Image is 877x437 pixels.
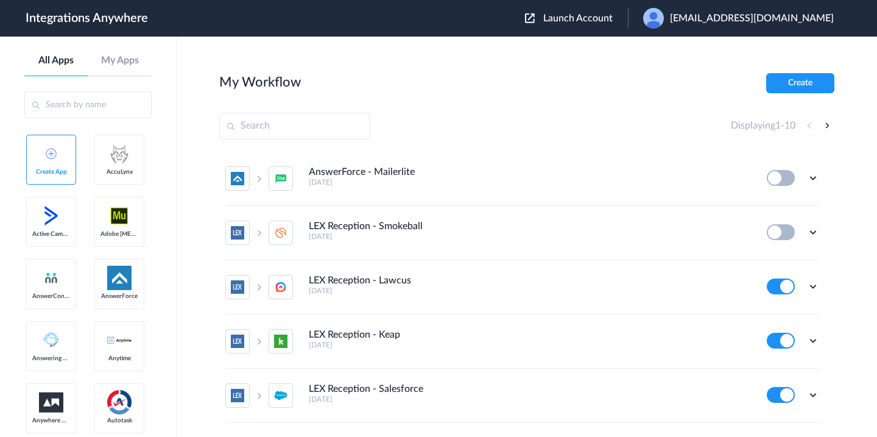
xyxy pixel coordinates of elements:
[100,355,138,362] span: Anytime
[24,55,88,66] a: All Apps
[670,13,834,24] span: [EMAIL_ADDRESS][DOMAIN_NAME]
[219,113,370,140] input: Search
[107,204,132,228] img: adobe-muse-logo.svg
[32,293,70,300] span: AnswerConnect
[100,168,138,176] span: AccuLynx
[309,329,400,341] h4: LEX Reception - Keap
[775,121,781,130] span: 1
[784,121,795,130] span: 10
[100,293,138,300] span: AnswerForce
[731,120,795,132] h4: Displaying -
[525,13,628,24] button: Launch Account
[39,204,63,228] img: active-campaign-logo.svg
[32,417,70,424] span: Anywhere Works
[309,232,750,241] h5: [DATE]
[100,230,138,238] span: Adobe [MEDICAL_DATA]
[46,148,57,159] img: add-icon.svg
[88,55,152,66] a: My Apps
[32,168,70,176] span: Create App
[32,230,70,238] span: Active Campaign
[309,178,750,187] h5: [DATE]
[309,395,750,403] h5: [DATE]
[107,336,132,344] img: anytime-calendar-logo.svg
[39,393,63,413] img: aww.png
[107,141,132,166] img: acculynx-logo.svg
[26,11,148,26] h1: Integrations Anywhere
[309,166,415,178] h4: AnswerForce - Mailerlite
[543,13,613,23] span: Launch Account
[309,275,411,286] h4: LEX Reception - Lawcus
[39,328,63,352] img: Answering_service.png
[107,266,132,290] img: af-app-logo.svg
[219,74,301,90] h2: My Workflow
[32,355,70,362] span: Answering Service
[766,73,834,93] button: Create
[24,91,152,118] input: Search by name
[309,383,423,395] h4: LEX Reception - Salesforce
[309,341,750,349] h5: [DATE]
[309,286,750,295] h5: [DATE]
[100,417,138,424] span: Autotask
[44,271,58,285] img: answerconnect-logo.svg
[525,13,535,23] img: launch-acct-icon.svg
[107,390,132,414] img: autotask.png
[309,221,423,232] h4: LEX Reception - Smokeball
[643,8,664,29] img: user.png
